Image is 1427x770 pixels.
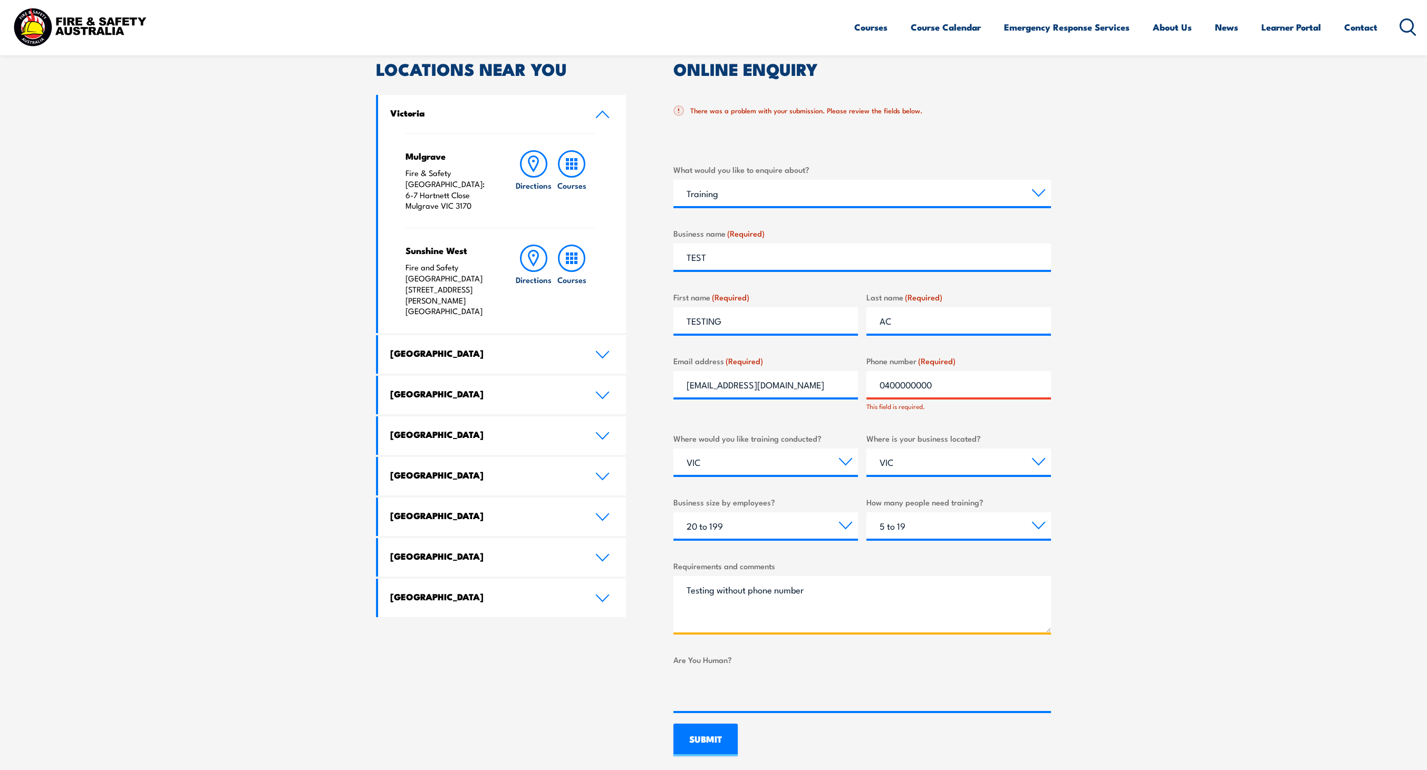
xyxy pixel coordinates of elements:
[553,245,591,317] a: Courses
[673,291,858,303] label: First name
[866,496,1051,508] label: How many people need training?
[854,13,888,41] a: Courses
[712,291,749,303] span: (Required)
[515,150,553,211] a: Directions
[1344,13,1377,41] a: Contact
[515,245,553,317] a: Directions
[406,245,494,256] h4: Sunshine West
[673,105,1043,116] h2: There was a problem with your submission. Please review the fields below.
[1261,13,1321,41] a: Learner Portal
[1215,13,1238,41] a: News
[673,654,1051,666] label: Are You Human?
[390,107,579,119] h4: Victoria
[673,670,834,711] iframe: reCAPTCHA
[406,168,494,211] p: Fire & Safety [GEOGRAPHIC_DATA]: 6-7 Hartnett Close Mulgrave VIC 3170
[378,95,626,133] a: Victoria
[378,416,626,455] a: [GEOGRAPHIC_DATA]
[390,591,579,602] h4: [GEOGRAPHIC_DATA]
[378,538,626,577] a: [GEOGRAPHIC_DATA]
[866,432,1051,444] label: Where is your business located?
[673,163,1051,176] label: What would you like to enquire about?
[673,496,858,508] label: Business size by employees?
[1153,13,1192,41] a: About Us
[378,457,626,495] a: [GEOGRAPHIC_DATA]
[673,355,858,367] label: Email address
[406,150,494,162] h4: Mulgrave
[673,227,1051,239] label: Business name
[673,576,1051,632] textarea: Testing without phone number
[866,355,1051,367] label: Phone number
[516,274,552,285] h6: Directions
[866,291,1051,303] label: Last name
[390,469,579,481] h4: [GEOGRAPHIC_DATA]
[673,432,858,444] label: Where would you like training conducted?
[390,388,579,399] h4: [GEOGRAPHIC_DATA]
[866,402,1051,412] div: This field is required.
[553,150,591,211] a: Courses
[390,428,579,440] h4: [GEOGRAPHIC_DATA]
[557,180,586,191] h6: Courses
[378,579,626,617] a: [GEOGRAPHIC_DATA]
[390,510,579,521] h4: [GEOGRAPHIC_DATA]
[726,355,763,366] span: (Required)
[376,61,626,76] h2: LOCATIONS NEAR YOU
[911,13,981,41] a: Course Calendar
[406,262,494,317] p: Fire and Safety [GEOGRAPHIC_DATA] [STREET_ADDRESS][PERSON_NAME] [GEOGRAPHIC_DATA]
[390,347,579,359] h4: [GEOGRAPHIC_DATA]
[378,498,626,536] a: [GEOGRAPHIC_DATA]
[673,560,1051,572] label: Requirements and comments
[1004,13,1130,41] a: Emergency Response Services
[516,180,552,191] h6: Directions
[557,274,586,285] h6: Courses
[905,291,942,303] span: (Required)
[390,550,579,562] h4: [GEOGRAPHIC_DATA]
[378,335,626,374] a: [GEOGRAPHIC_DATA]
[378,376,626,414] a: [GEOGRAPHIC_DATA]
[673,724,738,756] input: SUBMIT
[918,355,956,366] span: (Required)
[673,61,1051,76] h2: ONLINE ENQUIRY
[727,227,765,239] span: (Required)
